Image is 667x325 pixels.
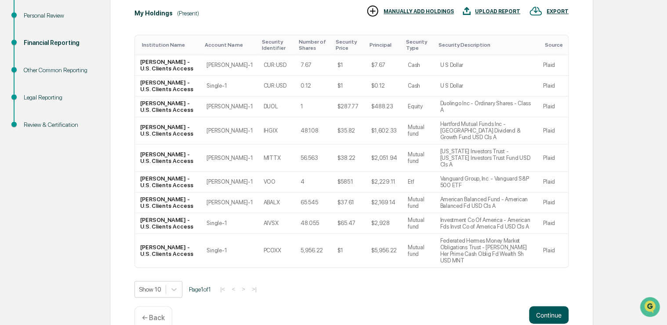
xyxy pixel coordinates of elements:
td: Mutual fund [402,234,435,267]
td: ABALX [258,192,295,213]
td: [PERSON_NAME] - U.S. Clients Access [135,76,201,96]
td: [PERSON_NAME]-1 [201,172,258,192]
td: 0.12 [295,76,332,96]
div: (Present) [177,10,199,17]
td: CUR:USD [258,55,295,76]
button: > [239,285,248,293]
button: |< [217,285,228,293]
td: Mutual fund [402,213,435,234]
td: 5,956.22 [295,234,332,267]
div: 🔎 [9,129,16,136]
div: Toggle SortBy [205,42,254,48]
div: Financial Reporting [24,38,96,48]
span: Pylon [87,149,106,156]
td: Plaid [538,192,568,213]
td: Plaid [538,213,568,234]
span: Page 1 of 1 [189,286,211,293]
td: Single-1 [201,213,258,234]
td: 48.108 [295,117,332,144]
td: $1 [332,55,366,76]
td: Plaid [538,234,568,267]
td: $1,602.33 [366,117,402,144]
td: [PERSON_NAME] - U.S. Clients Access [135,234,201,267]
td: [PERSON_NAME]-1 [201,144,258,172]
td: $287.77 [332,96,366,117]
div: Toggle SortBy [369,42,399,48]
img: UPLOAD REPORT [463,4,471,18]
td: Mutual fund [402,192,435,213]
td: Mutual fund [402,117,435,144]
td: Vanguard Group, Inc. - Vanguard S&P 500 ETF [435,172,538,192]
a: Powered byPylon [62,149,106,156]
td: [US_STATE] Investors Trust - [US_STATE] Investors Trust Fund USD Cls A [435,144,538,172]
td: $1 [332,76,366,96]
td: [PERSON_NAME] - U.S. Clients Access [135,55,201,76]
td: $2,169.14 [366,192,402,213]
td: $5,956.22 [366,234,402,267]
div: EXPORT [547,8,569,15]
td: $488.23 [366,96,402,117]
td: Investment Co Of America - American Fds Invst Co of America Fd USD Cls A [435,213,538,234]
div: Personal Review [24,11,96,20]
a: 🖐️Preclearance [5,107,60,123]
td: American Balanced Fund - American Balanced Fd USD Cls A [435,192,538,213]
button: Continue [529,306,569,324]
td: [PERSON_NAME] - U.S. Clients Access [135,144,201,172]
td: Plaid [538,76,568,96]
span: Data Lookup [18,128,55,137]
td: DUOL [258,96,295,117]
td: Plaid [538,55,568,76]
div: My Holdings [134,10,173,17]
p: How can we help? [9,18,160,33]
div: Other Common Reporting [24,66,96,75]
td: $0.12 [366,76,402,96]
td: [PERSON_NAME]-1 [201,96,258,117]
td: 65.545 [295,192,332,213]
img: EXPORT [529,4,542,18]
td: 48.055 [295,213,332,234]
td: PCOXX [258,234,295,267]
td: VOO [258,172,295,192]
div: Toggle SortBy [142,42,198,48]
td: AIVSX [258,213,295,234]
div: Toggle SortBy [438,42,534,48]
td: [PERSON_NAME] - U.S. Clients Access [135,117,201,144]
td: Mutual fund [402,144,435,172]
a: 🔎Data Lookup [5,124,59,140]
td: $65.47 [332,213,366,234]
td: [PERSON_NAME]-1 [201,117,258,144]
td: CUR:USD [258,76,295,96]
td: Plaid [538,96,568,117]
p: ← Back [142,314,165,322]
td: $1 [332,234,366,267]
div: Toggle SortBy [335,39,362,51]
td: U S Dollar [435,76,538,96]
td: Etf [402,172,435,192]
td: $2,229.11 [366,172,402,192]
div: Toggle SortBy [261,39,292,51]
td: Duolingo Inc - Ordinary Shares - Class A [435,96,538,117]
td: Federated Hermes Money Market Obligations Trust - [PERSON_NAME] Her Prime Cash Oblig Fd Wealth Sh... [435,234,538,267]
td: U S Dollar [435,55,538,76]
img: MANUALLY ADD HOLDINGS [366,4,379,18]
div: MANUALLY ADD HOLDINGS [384,8,454,15]
td: Cash [402,55,435,76]
td: [PERSON_NAME] - U.S. Clients Access [135,213,201,234]
button: < [229,285,238,293]
td: [PERSON_NAME] - U.S. Clients Access [135,172,201,192]
td: [PERSON_NAME]-1 [201,55,258,76]
td: Single-1 [201,234,258,267]
td: $585.1 [332,172,366,192]
td: $2,051.94 [366,144,402,172]
button: >| [249,285,259,293]
td: $37.61 [332,192,366,213]
a: 🗄️Attestations [60,107,112,123]
td: Cash [402,76,435,96]
div: Start new chat [30,67,144,76]
div: UPLOAD REPORT [475,8,520,15]
div: Toggle SortBy [545,42,565,48]
img: 1746055101610-c473b297-6a78-478c-a979-82029cc54cd1 [9,67,25,83]
div: 🗄️ [64,112,71,119]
